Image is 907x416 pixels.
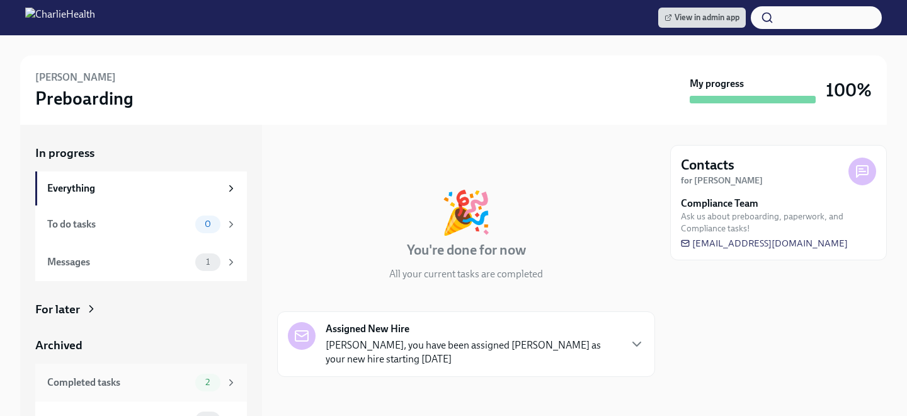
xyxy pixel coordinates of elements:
div: In progress [277,145,336,161]
a: Archived [35,337,247,354]
h4: Contacts [681,156,734,175]
a: Messages1 [35,243,247,281]
a: For later [35,301,247,318]
span: Ask us about preboarding, paperwork, and Compliance tasks! [681,211,876,234]
span: 0 [197,219,219,229]
div: Messages [47,255,190,269]
h3: 100% [826,79,872,101]
div: Everything [47,182,220,195]
a: To do tasks0 [35,205,247,243]
span: 1 [198,257,217,267]
strong: Compliance Team [681,197,758,211]
h6: [PERSON_NAME] [35,71,116,84]
a: Everything [35,171,247,205]
p: [PERSON_NAME], you have been assigned [PERSON_NAME] as your new hire starting [DATE] [326,338,619,366]
div: For later [35,301,80,318]
h4: You're done for now [407,241,526,260]
div: To do tasks [47,217,190,231]
a: Completed tasks2 [35,364,247,402]
h3: Preboarding [35,87,134,110]
strong: for [PERSON_NAME] [681,175,763,186]
div: 🎉 [440,192,492,233]
strong: My progress [690,77,744,91]
p: All your current tasks are completed [389,267,543,281]
a: In progress [35,145,247,161]
span: 2 [198,378,217,387]
strong: Assigned New Hire [326,322,409,336]
span: View in admin app [665,11,739,24]
a: [EMAIL_ADDRESS][DOMAIN_NAME] [681,237,848,250]
div: Completed tasks [47,376,190,390]
img: CharlieHealth [25,8,95,28]
a: View in admin app [658,8,746,28]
